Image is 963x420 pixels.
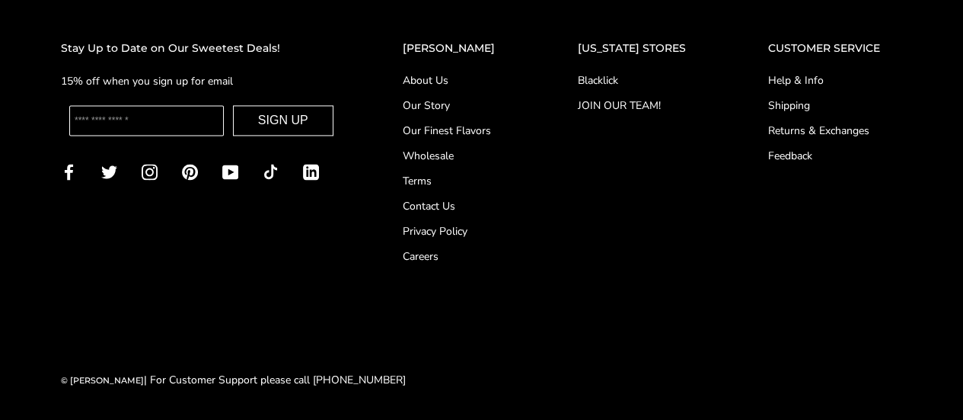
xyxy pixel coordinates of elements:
div: | For Customer Support please call [PHONE_NUMBER] [61,371,406,389]
a: Shipping [768,98,902,114]
a: Contact Us [403,198,517,214]
h2: [PERSON_NAME] [403,40,517,57]
h2: [US_STATE] STORES [577,40,707,57]
a: Facebook [61,162,77,180]
p: 15% off when you sign up for email [61,72,342,90]
a: Blacklick [577,72,707,88]
a: YouTube [222,162,238,180]
a: Instagram [142,162,158,180]
a: JOIN OUR TEAM! [577,98,707,114]
a: Our Story [403,98,517,114]
a: Returns & Exchanges [768,123,902,139]
h2: Stay Up to Date on Our Sweetest Deals! [61,40,342,57]
button: SIGN UP [233,105,333,136]
a: About Us [403,72,517,88]
a: Help & Info [768,72,902,88]
a: Privacy Policy [403,223,517,239]
a: Twitter [101,162,117,180]
input: Enter your email [69,105,224,136]
a: Careers [403,248,517,265]
a: Wholesale [403,148,517,164]
a: LinkedIn [303,162,319,180]
h2: CUSTOMER SERVICE [768,40,902,57]
a: Our Finest Flavors [403,123,517,139]
iframe: Sign Up via Text for Offers [12,362,158,408]
a: Terms [403,173,517,189]
a: Feedback [768,148,902,164]
a: TikTok [263,162,279,180]
a: Pinterest [182,162,198,180]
